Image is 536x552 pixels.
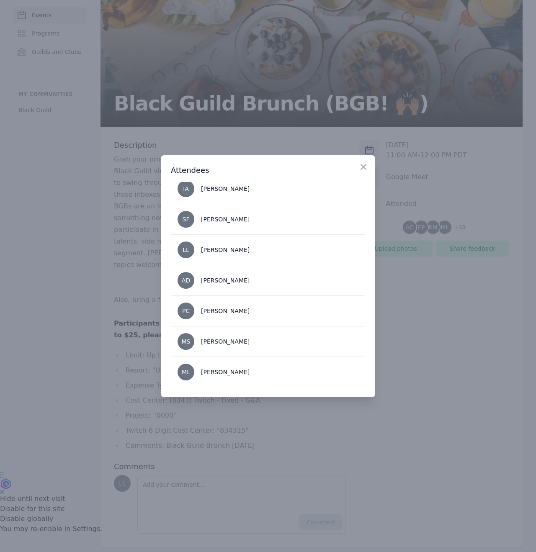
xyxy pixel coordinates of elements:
[171,165,365,175] h3: Attendees
[182,369,190,375] span: ML
[182,277,190,283] span: AD
[201,337,250,346] div: [PERSON_NAME]
[183,247,189,253] span: LL
[182,308,190,314] span: PC
[201,185,250,193] div: [PERSON_NAME]
[201,246,250,254] div: [PERSON_NAME]
[183,216,190,222] span: SF
[201,307,250,315] div: [PERSON_NAME]
[201,276,250,285] div: [PERSON_NAME]
[201,368,250,376] div: [PERSON_NAME]
[201,215,250,223] div: [PERSON_NAME]
[182,339,191,344] span: MS
[183,186,189,192] span: IA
